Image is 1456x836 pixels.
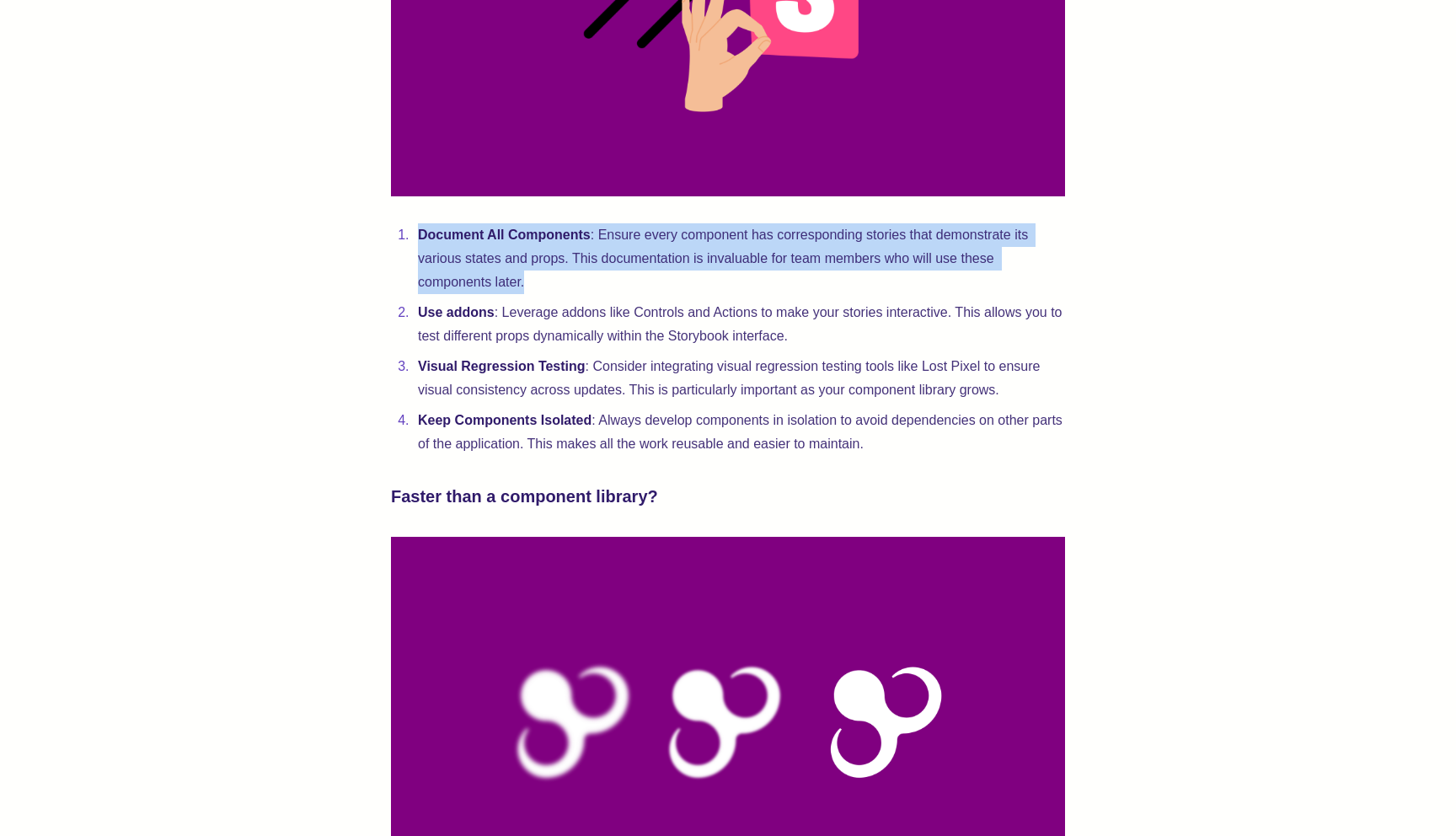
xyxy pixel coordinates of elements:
[391,483,1065,510] h3: Faster than a component library?
[413,355,1065,402] li: : Consider integrating visual regression testing tools like Lost Pixel to ensure visual consisten...
[413,223,1065,294] li: : Ensure every component has corresponding stories that demonstrate its various states and props....
[418,359,586,373] strong: Visual Regression Testing
[413,409,1065,456] li: : Always develop components in isolation to avoid dependencies on other parts of the application....
[418,305,495,319] strong: Use addons
[418,228,591,242] strong: Document All Components
[418,413,591,427] strong: Keep Components Isolated
[413,301,1065,348] li: : Leverage addons like Controls and Actions to make your stories interactive. This allows you to ...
